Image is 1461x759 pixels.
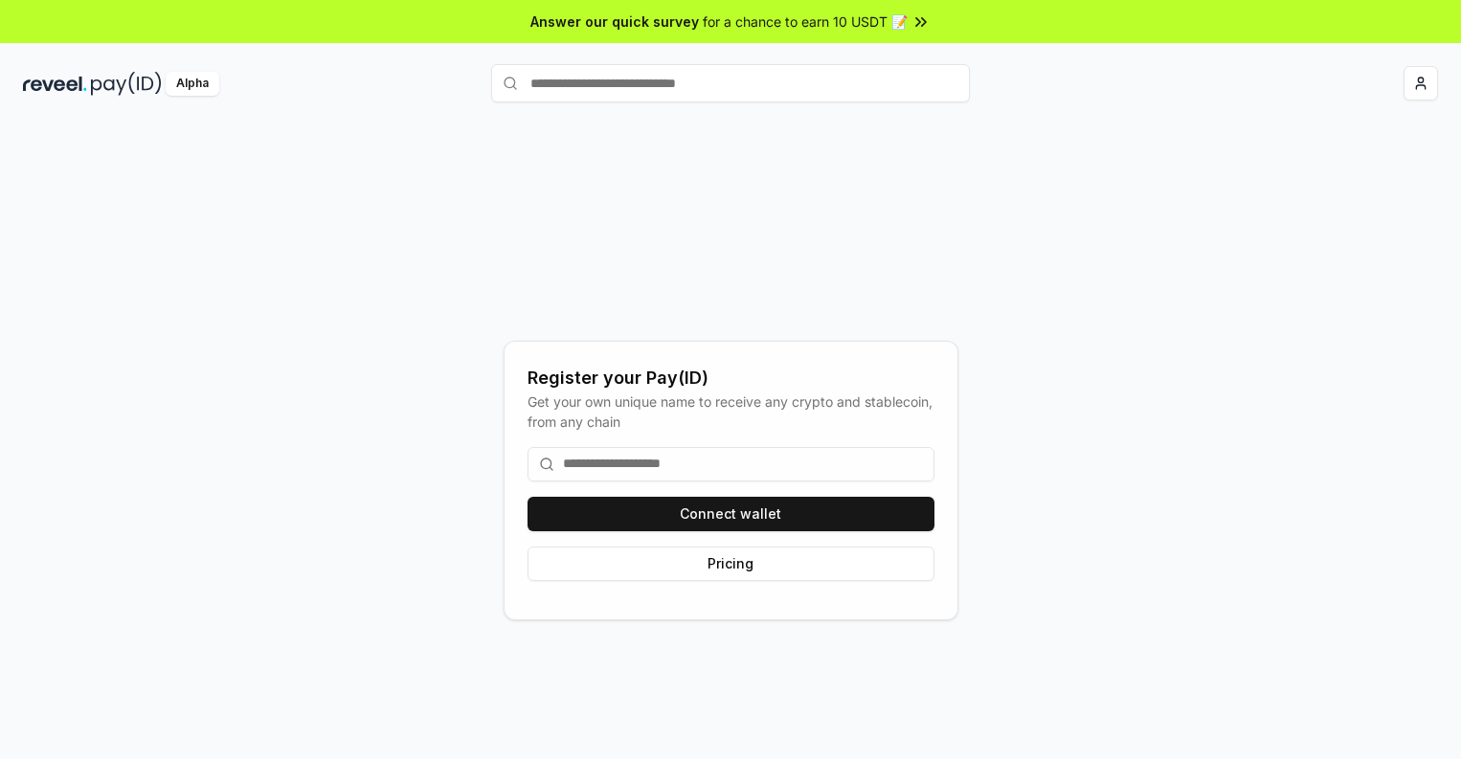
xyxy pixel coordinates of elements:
button: Pricing [528,547,934,581]
div: Get your own unique name to receive any crypto and stablecoin, from any chain [528,391,934,432]
div: Register your Pay(ID) [528,365,934,391]
span: for a chance to earn 10 USDT 📝 [703,11,908,32]
img: reveel_dark [23,72,87,96]
div: Alpha [166,72,219,96]
button: Connect wallet [528,497,934,531]
img: pay_id [91,72,162,96]
span: Answer our quick survey [530,11,699,32]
